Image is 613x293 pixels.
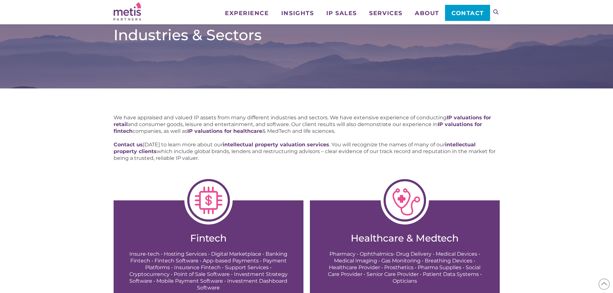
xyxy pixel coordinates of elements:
[184,176,233,224] img: Fintech.png
[599,279,610,290] span: Back to Top
[281,10,314,16] span: Insights
[369,10,402,16] span: Services
[223,142,329,148] a: intellectual property valuation services
[323,233,487,244] h2: Healthcare & Medtech
[114,26,500,44] h1: Industries & Sectors
[126,233,291,244] h2: Fintech
[323,251,487,284] p: Pharmacy • Ophthalmics• Drug Delivery • Medical Devices • Medical Imaging • Gas Monitoring • Brea...
[187,128,262,134] a: IP valuations for healthcare
[114,114,500,134] p: We have appraised and valued IP assets from many different industries and sectors. We have extens...
[114,142,143,148] a: Contact us
[445,5,490,21] a: Contact
[381,176,429,224] img: HealthcareMedTech-1-1024x1024.png
[114,2,141,21] img: Metis Partners
[451,10,484,16] span: Contact
[126,251,291,291] p: Insure-tech • Hosting Services • Digital Marketplace • Banking Fintech • Fintech Software • App-b...
[326,10,357,16] span: IP Sales
[225,10,269,16] span: Experience
[114,141,500,161] p: [DATE] to learn more about our . You will recognize the names of many of our which include global...
[415,10,439,16] span: About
